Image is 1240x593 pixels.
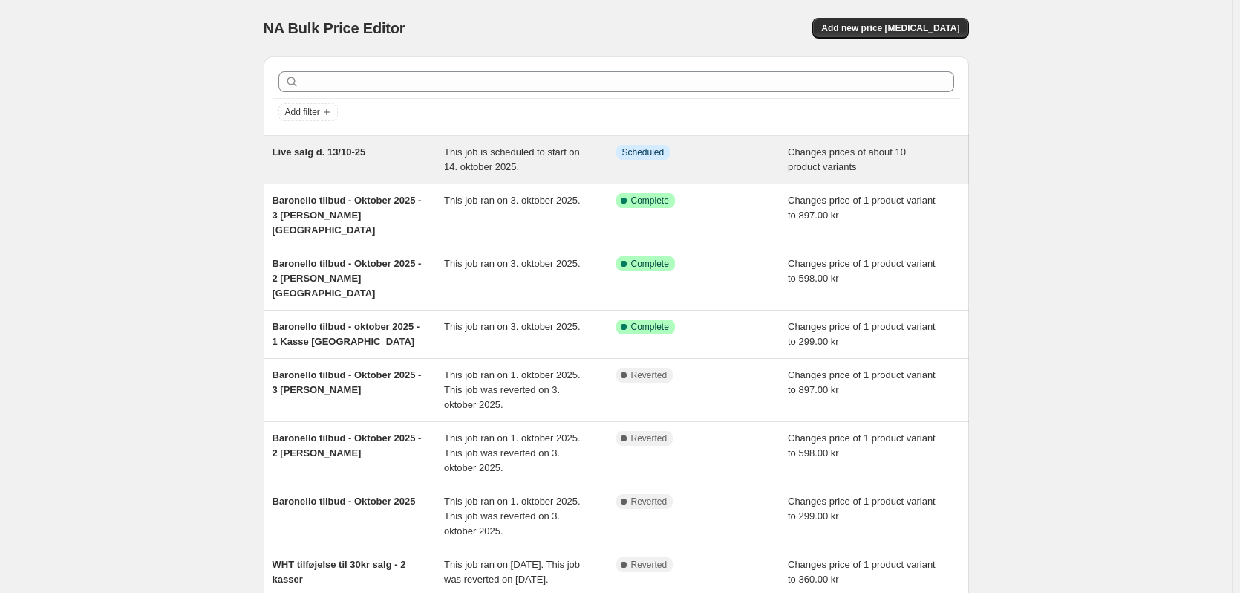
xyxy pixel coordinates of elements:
[812,18,968,39] button: Add new price [MEDICAL_DATA]
[273,432,422,458] span: Baronello tilbud - Oktober 2025 - 2 [PERSON_NAME]
[631,321,669,333] span: Complete
[622,146,665,158] span: Scheduled
[444,258,581,269] span: This job ran on 3. oktober 2025.
[631,496,668,508] span: Reverted
[788,258,936,284] span: Changes price of 1 product variant to 598.00 kr
[631,432,668,444] span: Reverted
[273,559,406,585] span: WHT tilføjelse til 30kr salg - 2 kasser
[788,369,936,395] span: Changes price of 1 product variant to 897.00 kr
[273,369,422,395] span: Baronello tilbud - Oktober 2025 - 3 [PERSON_NAME]
[278,103,338,121] button: Add filter
[264,20,405,36] span: NA Bulk Price Editor
[788,321,936,347] span: Changes price of 1 product variant to 299.00 kr
[821,22,959,34] span: Add new price [MEDICAL_DATA]
[273,496,416,507] span: Baronello tilbud - Oktober 2025
[631,369,668,381] span: Reverted
[444,369,581,410] span: This job ran on 1. oktober 2025. This job was reverted on 3. oktober 2025.
[444,432,581,473] span: This job ran on 1. oktober 2025. This job was reverted on 3. oktober 2025.
[444,496,581,537] span: This job ran on 1. oktober 2025. This job was reverted on 3. oktober 2025.
[273,146,366,158] span: Live salg d. 13/10-25
[788,496,936,522] span: Changes price of 1 product variant to 299.00 kr
[631,195,669,207] span: Complete
[444,146,580,172] span: This job is scheduled to start on 14. oktober 2025.
[273,258,422,299] span: Baronello tilbud - Oktober 2025 - 2 [PERSON_NAME] [GEOGRAPHIC_DATA]
[273,321,420,347] span: Baronello tilbud - oktober 2025 - 1 Kasse [GEOGRAPHIC_DATA]
[788,559,936,585] span: Changes price of 1 product variant to 360.00 kr
[631,559,668,571] span: Reverted
[285,106,320,118] span: Add filter
[444,559,580,585] span: This job ran on [DATE]. This job was reverted on [DATE].
[788,195,936,221] span: Changes price of 1 product variant to 897.00 kr
[788,146,906,172] span: Changes prices of about 10 product variants
[444,195,581,206] span: This job ran on 3. oktober 2025.
[788,432,936,458] span: Changes price of 1 product variant to 598.00 kr
[273,195,422,236] span: Baronello tilbud - Oktober 2025 - 3 [PERSON_NAME] [GEOGRAPHIC_DATA]
[631,258,669,270] span: Complete
[444,321,581,332] span: This job ran on 3. oktober 2025.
